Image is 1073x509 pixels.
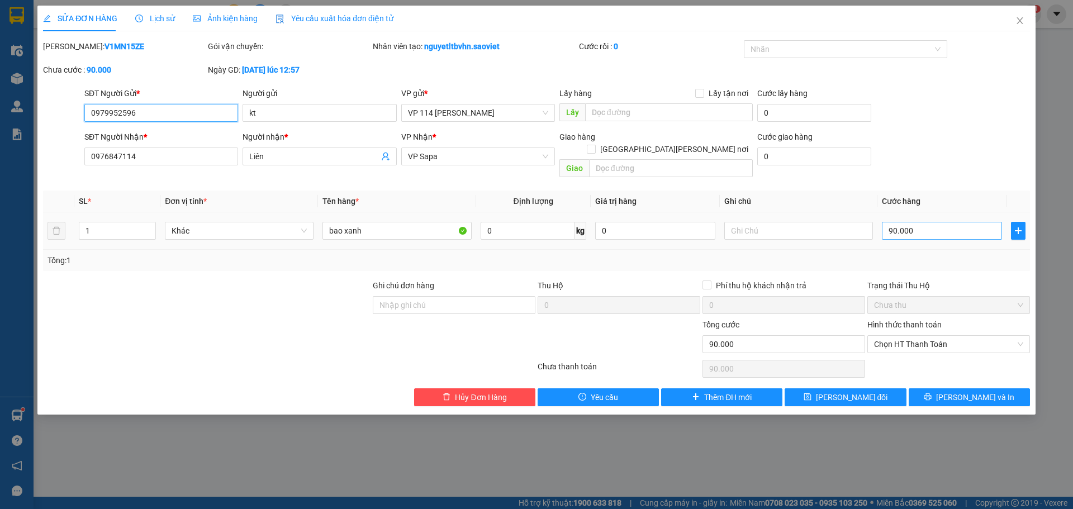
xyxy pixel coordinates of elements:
span: Ảnh kiện hàng [193,14,258,23]
span: [GEOGRAPHIC_DATA][PERSON_NAME] nơi [596,143,753,155]
span: Cước hàng [882,197,920,206]
span: Chọn HT Thanh Toán [874,336,1023,353]
span: Yêu cầu xuất hóa đơn điện tử [276,14,393,23]
div: Chưa thanh toán [536,360,701,380]
b: 0 [614,42,618,51]
img: icon [276,15,284,23]
input: VD: Bàn, Ghế [322,222,471,240]
span: Chưa thu [874,297,1023,313]
input: Dọc đường [589,159,753,177]
button: plus [1011,222,1025,240]
div: Cước rồi : [579,40,742,53]
b: nguyetltbvhn.saoviet [424,42,500,51]
div: [PERSON_NAME]: [43,40,206,53]
span: save [804,393,811,402]
button: deleteHủy Đơn Hàng [414,388,535,406]
div: Người gửi [243,87,396,99]
input: Ghi chú đơn hàng [373,296,535,314]
b: 90.000 [87,65,111,74]
span: clock-circle [135,15,143,22]
div: SĐT Người Nhận [84,131,238,143]
span: Yêu cầu [591,391,618,403]
input: Dọc đường [585,103,753,121]
div: Người nhận [243,131,396,143]
button: delete [48,222,65,240]
span: plus [1012,226,1025,235]
span: printer [924,393,932,402]
div: Nhân viên tạo: [373,40,577,53]
div: VP gửi [401,87,555,99]
span: edit [43,15,51,22]
div: Tổng: 1 [48,254,414,267]
button: exclamation-circleYêu cầu [538,388,659,406]
span: Lịch sử [135,14,175,23]
input: Ghi Chú [724,222,873,240]
span: SỬA ĐƠN HÀNG [43,14,117,23]
span: Tổng cước [702,320,739,329]
span: Định lượng [514,197,553,206]
span: Thu Hộ [538,281,563,290]
input: Cước lấy hàng [757,104,871,122]
span: VP Nhận [401,132,433,141]
span: Khác [172,222,307,239]
b: V1MN15ZE [105,42,144,51]
label: Hình thức thanh toán [867,320,942,329]
span: user-add [381,152,390,161]
span: Lấy tận nơi [704,87,753,99]
div: SĐT Người Gửi [84,87,238,99]
span: Giao hàng [559,132,595,141]
div: Gói vận chuyển: [208,40,371,53]
span: kg [575,222,586,240]
b: [DATE] lúc 12:57 [242,65,300,74]
span: exclamation-circle [578,393,586,402]
span: [PERSON_NAME] và In [936,391,1014,403]
span: close [1015,16,1024,25]
span: Giá trị hàng [595,197,637,206]
span: SL [79,197,88,206]
label: Cước lấy hàng [757,89,808,98]
span: VP Sapa [408,148,548,165]
button: Close [1004,6,1036,37]
div: Chưa cước : [43,64,206,76]
button: printer[PERSON_NAME] và In [909,388,1030,406]
button: save[PERSON_NAME] đổi [785,388,906,406]
span: Đơn vị tính [165,197,207,206]
span: Hủy Đơn Hàng [455,391,506,403]
span: Phí thu hộ khách nhận trả [711,279,811,292]
label: Cước giao hàng [757,132,813,141]
span: picture [193,15,201,22]
span: Giao [559,159,589,177]
div: Trạng thái Thu Hộ [867,279,1030,292]
label: Ghi chú đơn hàng [373,281,434,290]
span: Lấy [559,103,585,121]
span: [PERSON_NAME] đổi [816,391,888,403]
button: plusThêm ĐH mới [661,388,782,406]
span: VP 114 Trần Nhật Duật [408,104,548,121]
input: Cước giao hàng [757,148,871,165]
span: Thêm ĐH mới [704,391,752,403]
th: Ghi chú [720,191,877,212]
span: Tên hàng [322,197,359,206]
span: plus [692,393,700,402]
div: Ngày GD: [208,64,371,76]
span: Lấy hàng [559,89,592,98]
span: delete [443,393,450,402]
